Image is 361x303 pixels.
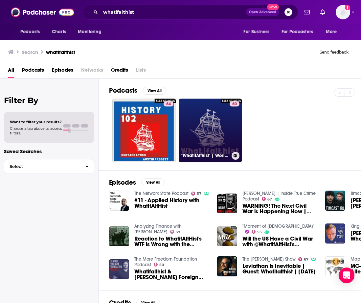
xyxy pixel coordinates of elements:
[109,226,129,246] img: Reaction to WhatifAltHist's WTF is Wrong with the Economy
[325,191,345,211] img: Kamala AND Trump Reportedly Joining Joe Rogan Claims Media w/WhatIfAltHist Rudyard Lynch
[22,65,44,78] a: Podcasts
[242,236,317,247] a: Will the US Have a Civil War with @WhatifAltHist's Rudyard Lynch
[197,192,201,195] span: 57
[52,65,73,78] a: Episodes
[4,96,94,105] h2: Filter By
[239,26,278,38] button: open menu
[78,27,101,36] span: Monitoring
[109,259,129,279] img: Whatifalthist & Trump's Foreign Policy Debunked
[325,256,345,276] img: MC-22 Rudyard Lynch - Alternative History - Whatifalthist
[134,256,197,268] a: The More Freedom Foundation Podcast
[159,264,164,267] span: 50
[217,194,237,214] img: WARNING! The Next Civil War is Happening Now | Whatifalthist
[4,164,80,169] span: Select
[48,26,70,38] a: Charts
[336,5,350,19] img: User Profile
[164,101,173,106] a: 64
[318,49,350,55] button: Send feedback
[249,11,276,14] span: Open Advanced
[257,231,262,234] span: 55
[277,26,323,38] button: open menu
[246,8,279,16] button: Open AdvancedNew
[321,26,345,38] button: open menu
[325,223,345,244] img: Rudyard Lynch of the WhatIfAltHist YouTube Channel
[252,230,262,234] a: 55
[134,191,189,196] a: The Network State Podcast
[242,191,316,202] a: Matthew Cox | Inside True Crime Podcast
[154,263,164,267] a: 50
[109,191,129,211] img: #11 - Applied History with WhatIfAltHist
[46,49,75,55] h3: whatifalthist
[10,120,62,124] span: Want to filter your results?
[170,230,181,234] a: 37
[262,197,272,201] a: 67
[73,26,110,38] button: open menu
[267,198,272,201] span: 67
[242,203,317,214] a: WARNING! The Next Civil War is Happening Now | Whatifalthist
[336,5,350,19] button: Show profile menu
[143,87,166,95] button: View All
[282,27,313,36] span: For Podcasters
[181,153,229,158] h3: "WhatifAlthist" | World History, Philosophy, Culture
[217,226,237,246] img: Will the US Have a Civil War with @WhatifAltHist's Rudyard Lynch
[318,7,328,18] a: Show notifications dropdown
[8,65,14,78] a: All
[11,6,74,18] img: Podchaser - Follow, Share and Rate Podcasts
[136,65,146,78] span: Lists
[230,101,239,106] a: 60
[345,5,350,10] svg: Add a profile image
[82,5,298,20] div: Search podcasts, credits, & more...
[134,269,209,280] a: Whatifalthist & Trump's Foreign Policy Debunked
[179,99,242,162] a: 60"WhatifAlthist" | World History, Philosophy, Culture
[141,178,165,186] button: View All
[109,86,166,95] a: PodcastsView All
[4,148,94,154] p: Saved Searches
[22,49,38,55] h3: Search
[109,178,136,187] h2: Episodes
[166,101,171,107] span: 64
[243,27,269,36] span: For Business
[101,7,246,17] input: Search podcasts, credits, & more...
[242,223,314,229] a: "Moment of Zen"
[176,231,180,234] span: 37
[242,256,296,262] a: The Auron MacIntyre Show
[217,256,237,276] img: Leviathan Is Inevitable | Guest: Whatifalthist | 11/11/24
[111,65,128,78] a: Credits
[81,65,103,78] span: Networks
[112,99,176,162] a: 64
[301,7,312,18] a: Show notifications dropdown
[304,258,308,261] span: 67
[326,27,337,36] span: More
[298,257,309,261] a: 67
[134,198,209,209] a: #11 - Applied History with WhatIfAltHist
[232,101,237,107] span: 60
[134,236,209,247] a: Reaction to WhatifAltHist's WTF is Wrong with the Economy
[267,4,279,10] span: New
[109,178,165,187] a: EpisodesView All
[52,27,66,36] span: Charts
[20,27,40,36] span: Podcasts
[242,236,317,247] span: Will the US Have a Civil War with @WhatifAltHist's [PERSON_NAME]
[16,26,48,38] button: open menu
[242,263,317,274] a: Leviathan Is Inevitable | Guest: Whatifalthist | 11/11/24
[336,5,350,19] span: Logged in as AirwaveMedia
[10,126,62,135] span: Choose a tab above to access filters.
[339,268,354,283] div: Open Intercom Messenger
[134,223,182,235] a: Analyzing Finance with Nick
[4,159,94,174] button: Select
